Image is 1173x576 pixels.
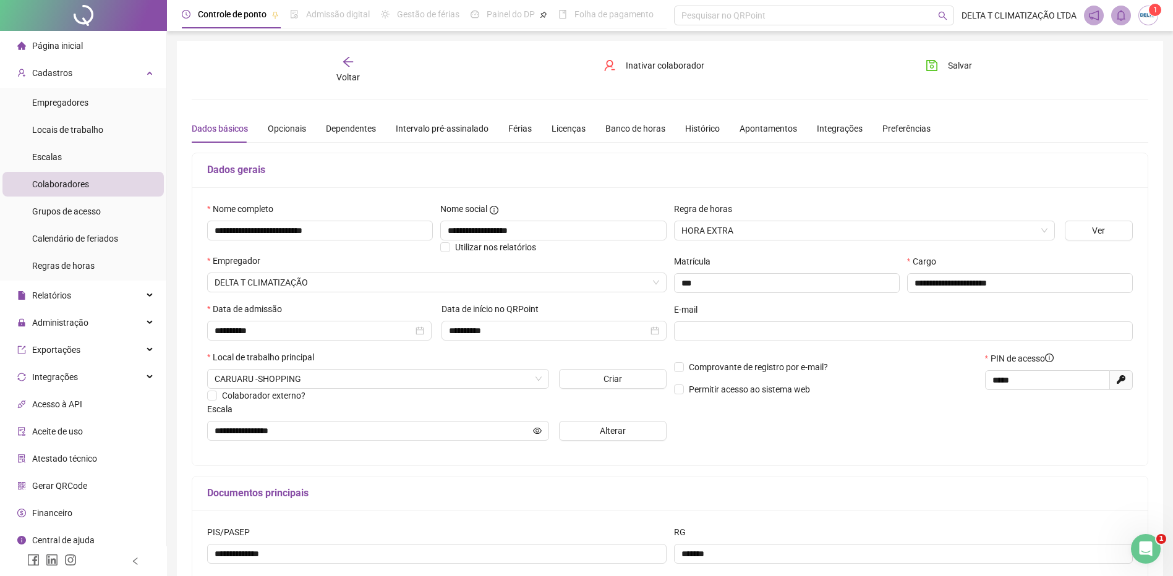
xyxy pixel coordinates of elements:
div: Opcionais [268,122,306,135]
span: qrcode [17,481,26,490]
span: PIN de acesso [991,352,1054,365]
span: Colaboradores [32,179,89,189]
span: Colaborador externo? [222,391,305,400]
div: Integrações [817,122,863,135]
label: Matrícula [674,255,719,268]
span: solution [17,454,26,463]
span: Empregadores [32,98,88,108]
span: Inativar colaborador [626,59,704,72]
img: 1782 [1139,6,1158,25]
span: linkedin [46,554,58,566]
span: DELTA T CLIMATIZAÇÃO LTDA [962,9,1077,22]
span: Financeiro [32,508,72,518]
span: Gerar QRCode [32,481,87,491]
span: bell [1115,10,1127,21]
span: eye [533,426,542,435]
span: book [558,10,567,19]
span: Locais de trabalho [32,125,103,135]
span: Calendário de feriados [32,234,118,244]
span: info-circle [17,536,26,544]
span: 1 [1156,534,1166,544]
span: lock [17,318,26,327]
span: Escalas [32,152,62,162]
span: 1 [1153,6,1158,14]
div: Dados básicos [192,122,248,135]
span: pushpin [271,11,279,19]
button: Ver [1065,221,1133,240]
span: home [17,41,26,50]
iframe: Intercom live chat [1131,534,1161,564]
span: sync [17,373,26,381]
span: HORA EXTRA [681,221,1047,240]
span: user-delete [604,59,616,72]
button: Salvar [916,56,981,75]
span: api [17,400,26,409]
div: Preferências [882,122,931,135]
label: RG [674,525,694,539]
span: Acesso à API [32,399,82,409]
span: Ver [1092,224,1105,237]
label: Empregador [207,254,268,268]
span: clock-circle [182,10,190,19]
span: Cadastros [32,68,72,78]
span: Regras de horas [32,261,95,271]
span: DELTA T CLIMATIZAÇÃO LTDA [215,273,659,292]
span: info-circle [490,206,498,214]
button: Criar [559,369,667,389]
span: notification [1088,10,1099,21]
span: Criar [604,372,622,386]
span: Salvar [948,59,972,72]
span: Controle de ponto [198,9,267,19]
label: Local de trabalho principal [207,350,322,364]
span: Central de ajuda [32,535,95,545]
span: user-add [17,69,26,77]
button: Alterar [559,421,667,441]
span: Relatórios [32,290,71,300]
sup: Atualize o seu contato no menu Meus Dados [1149,4,1161,16]
span: pushpin [540,11,547,19]
span: Comprovante de registro por e-mail? [689,362,828,372]
span: Administração [32,318,88,328]
label: Regra de horas [674,202,740,216]
div: Férias [508,122,532,135]
div: Intervalo pré-assinalado [396,122,488,135]
label: E-mail [674,303,706,316]
span: Integrações [32,372,78,382]
span: sun [381,10,390,19]
span: save [926,59,938,72]
span: Página inicial [32,41,83,51]
span: Admissão digital [306,9,370,19]
span: dashboard [471,10,479,19]
div: Dependentes [326,122,376,135]
span: audit [17,427,26,436]
span: arrow-left [342,56,354,68]
label: Data de admissão [207,302,290,316]
div: Histórico [685,122,720,135]
span: instagram [64,554,77,566]
span: Atestado técnico [32,454,97,464]
span: Voltar [336,72,360,82]
span: Permitir acesso ao sistema web [689,384,810,394]
span: Aceite de uso [32,426,83,436]
span: Exportações [32,345,80,355]
label: Data de início no QRPoint [441,302,547,316]
span: Grupos de acesso [32,206,101,216]
span: Utilizar nos relatórios [455,242,536,252]
h5: Dados gerais [207,163,1133,177]
h5: Documentos principais [207,486,1133,501]
span: Folha de pagamento [574,9,654,19]
button: Inativar colaborador [594,56,714,75]
span: Nome social [440,202,487,216]
span: file [17,291,26,300]
span: left [131,557,140,565]
span: info-circle [1045,354,1054,362]
span: Gestão de férias [397,9,459,19]
span: Painel do DP [487,9,535,19]
span: export [17,345,26,354]
span: facebook [27,554,40,566]
div: Licenças [552,122,586,135]
div: Banco de horas [605,122,665,135]
span: Alterar [600,424,626,438]
span: CARUARU -SHOPPING [215,370,542,388]
span: dollar [17,509,26,517]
